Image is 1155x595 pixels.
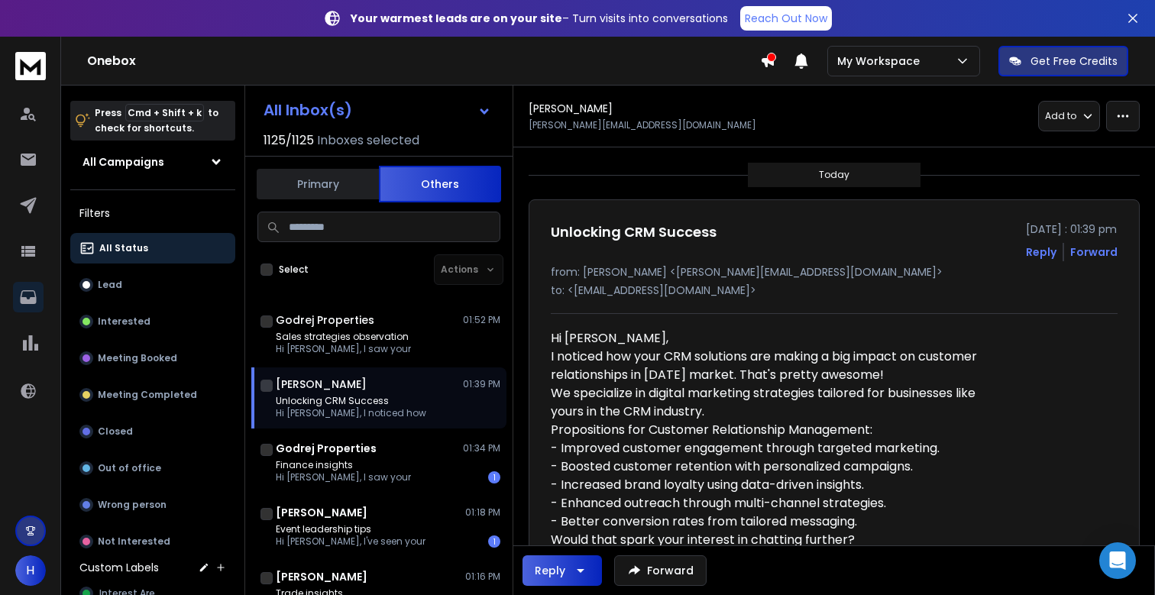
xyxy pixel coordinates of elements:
[463,314,500,326] p: 01:52 PM
[98,462,161,474] p: Out of office
[998,46,1128,76] button: Get Free Credits
[98,279,122,291] p: Lead
[276,407,426,419] p: Hi [PERSON_NAME], I noticed how
[1030,53,1118,69] p: Get Free Credits
[276,377,367,392] h1: [PERSON_NAME]
[264,102,352,118] h1: All Inbox(s)
[70,270,235,300] button: Lead
[82,154,164,170] h1: All Campaigns
[488,535,500,548] div: 1
[276,471,411,483] p: Hi [PERSON_NAME], I saw your
[279,264,309,276] label: Select
[276,441,377,456] h1: Godrej Properties
[70,416,235,447] button: Closed
[1045,110,1076,122] p: Add to
[276,312,374,328] h1: Godrej Properties
[276,459,411,471] p: Finance insights
[276,505,367,520] h1: [PERSON_NAME]
[251,95,503,125] button: All Inbox(s)
[70,453,235,483] button: Out of office
[79,560,159,575] h3: Custom Labels
[465,571,500,583] p: 01:16 PM
[98,425,133,438] p: Closed
[379,166,501,202] button: Others
[551,264,1118,280] p: from: [PERSON_NAME] <[PERSON_NAME][EMAIL_ADDRESS][DOMAIN_NAME]>
[264,131,314,150] span: 1125 / 1125
[740,6,832,31] a: Reach Out Now
[276,331,411,343] p: Sales strategies observation
[70,380,235,410] button: Meeting Completed
[15,555,46,586] button: H
[463,378,500,390] p: 01:39 PM
[551,283,1118,298] p: to: <[EMAIL_ADDRESS][DOMAIN_NAME]>
[70,490,235,520] button: Wrong person
[535,563,565,578] div: Reply
[317,131,419,150] h3: Inboxes selected
[98,315,150,328] p: Interested
[257,167,379,201] button: Primary
[522,555,602,586] button: Reply
[70,233,235,264] button: All Status
[529,119,756,131] p: [PERSON_NAME][EMAIL_ADDRESS][DOMAIN_NAME]
[276,343,411,355] p: Hi [PERSON_NAME], I saw your
[465,506,500,519] p: 01:18 PM
[351,11,562,26] strong: Your warmest leads are on your site
[276,523,425,535] p: Event leadership tips
[529,101,613,116] h1: [PERSON_NAME]
[98,389,197,401] p: Meeting Completed
[98,352,177,364] p: Meeting Booked
[95,105,218,136] p: Press to check for shortcuts.
[614,555,707,586] button: Forward
[15,52,46,80] img: logo
[488,471,500,483] div: 1
[276,535,425,548] p: Hi [PERSON_NAME], I've seen your
[70,526,235,557] button: Not Interested
[1026,222,1118,237] p: [DATE] : 01:39 pm
[276,569,367,584] h1: [PERSON_NAME]
[351,11,728,26] p: – Turn visits into conversations
[745,11,827,26] p: Reach Out Now
[98,499,167,511] p: Wrong person
[70,147,235,177] button: All Campaigns
[70,202,235,224] h3: Filters
[1026,244,1056,260] button: Reply
[1099,542,1136,579] div: Open Intercom Messenger
[87,52,760,70] h1: Onebox
[70,343,235,373] button: Meeting Booked
[1070,244,1118,260] div: Forward
[837,53,926,69] p: My Workspace
[463,442,500,454] p: 01:34 PM
[819,169,849,181] p: Today
[98,535,170,548] p: Not Interested
[276,395,426,407] p: Unlocking CRM Success
[99,242,148,254] p: All Status
[551,222,717,243] h1: Unlocking CRM Success
[125,104,204,121] span: Cmd + Shift + k
[70,306,235,337] button: Interested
